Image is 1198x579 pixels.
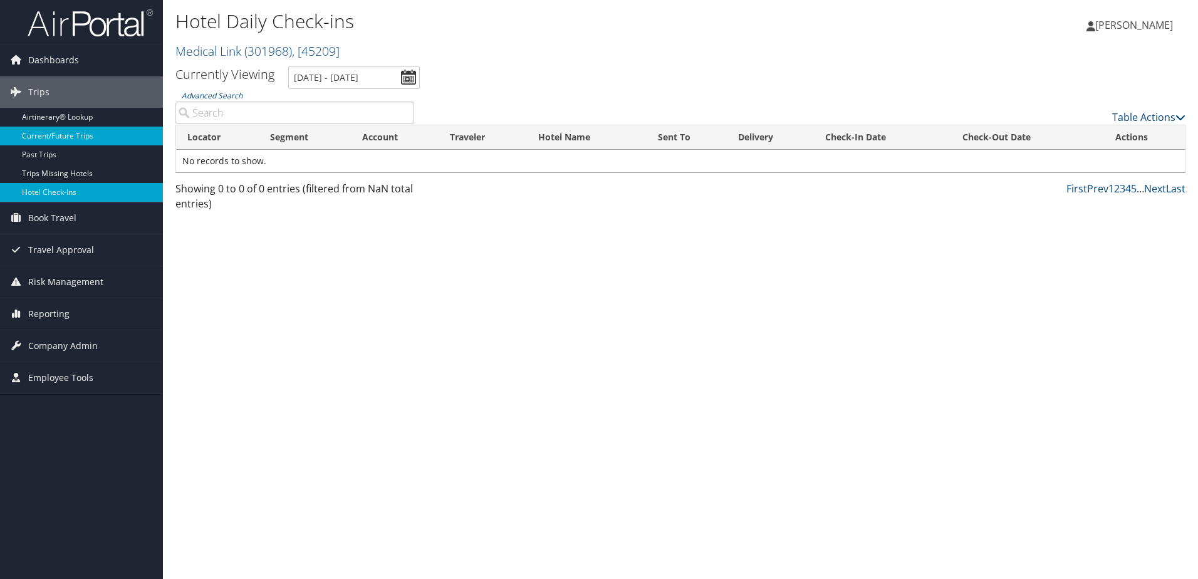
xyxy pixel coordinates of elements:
[1144,182,1166,196] a: Next
[244,43,292,60] span: ( 301968 )
[175,102,414,124] input: Advanced Search
[176,150,1185,172] td: No records to show.
[439,125,527,150] th: Traveler: activate to sort column ascending
[1066,182,1087,196] a: First
[292,43,340,60] span: , [ 45209 ]
[1125,182,1131,196] a: 4
[351,125,439,150] th: Account: activate to sort column ascending
[28,234,94,266] span: Travel Approval
[647,125,727,150] th: Sent To: activate to sort column ascending
[182,90,242,101] a: Advanced Search
[28,44,79,76] span: Dashboards
[28,8,153,38] img: airportal-logo.png
[175,8,849,34] h1: Hotel Daily Check-ins
[727,125,815,150] th: Delivery: activate to sort column ascending
[28,298,70,330] span: Reporting
[175,66,274,83] h3: Currently Viewing
[1114,182,1120,196] a: 2
[1104,125,1185,150] th: Actions
[28,362,93,394] span: Employee Tools
[1087,182,1108,196] a: Prev
[175,181,414,217] div: Showing 0 to 0 of 0 entries (filtered from NaN total entries)
[1095,18,1173,32] span: [PERSON_NAME]
[288,66,420,89] input: [DATE] - [DATE]
[1108,182,1114,196] a: 1
[28,202,76,234] span: Book Travel
[951,125,1103,150] th: Check-Out Date: activate to sort column ascending
[1086,6,1185,44] a: [PERSON_NAME]
[175,43,340,60] a: Medical Link
[814,125,951,150] th: Check-In Date: activate to sort column ascending
[28,76,49,108] span: Trips
[527,125,647,150] th: Hotel Name: activate to sort column ascending
[259,125,351,150] th: Segment: activate to sort column ascending
[1137,182,1144,196] span: …
[176,125,259,150] th: Locator: activate to sort column ascending
[28,266,103,298] span: Risk Management
[1112,110,1185,124] a: Table Actions
[1120,182,1125,196] a: 3
[28,330,98,362] span: Company Admin
[1131,182,1137,196] a: 5
[1166,182,1185,196] a: Last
